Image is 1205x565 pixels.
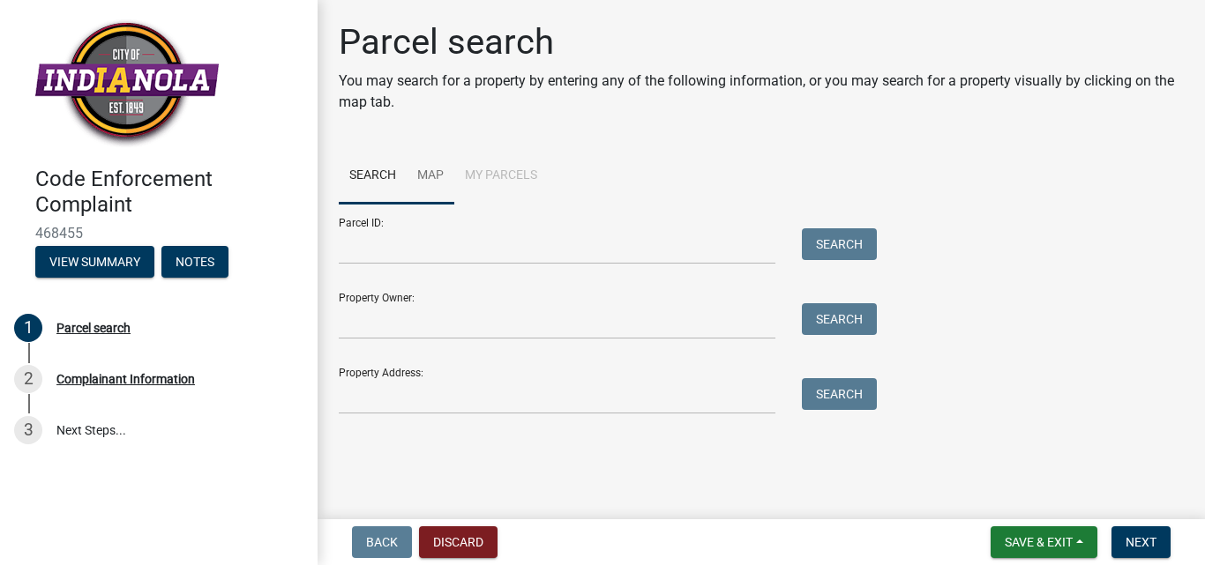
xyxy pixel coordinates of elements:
[14,365,42,393] div: 2
[802,378,877,410] button: Search
[14,416,42,444] div: 3
[339,71,1184,113] p: You may search for a property by entering any of the following information, or you may search for...
[161,256,228,270] wm-modal-confirm: Notes
[56,373,195,385] div: Complainant Information
[35,256,154,270] wm-modal-confirm: Summary
[35,246,154,278] button: View Summary
[161,246,228,278] button: Notes
[419,526,498,558] button: Discard
[35,225,282,242] span: 468455
[366,535,398,549] span: Back
[339,21,1184,63] h1: Parcel search
[35,167,303,218] h4: Code Enforcement Complaint
[14,314,42,342] div: 1
[802,228,877,260] button: Search
[991,526,1097,558] button: Save & Exit
[1126,535,1156,549] span: Next
[35,19,219,148] img: City of Indianola, Iowa
[56,322,131,334] div: Parcel search
[1005,535,1073,549] span: Save & Exit
[352,526,412,558] button: Back
[339,148,407,204] a: Search
[1111,526,1171,558] button: Next
[802,303,877,335] button: Search
[407,148,454,204] a: Map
